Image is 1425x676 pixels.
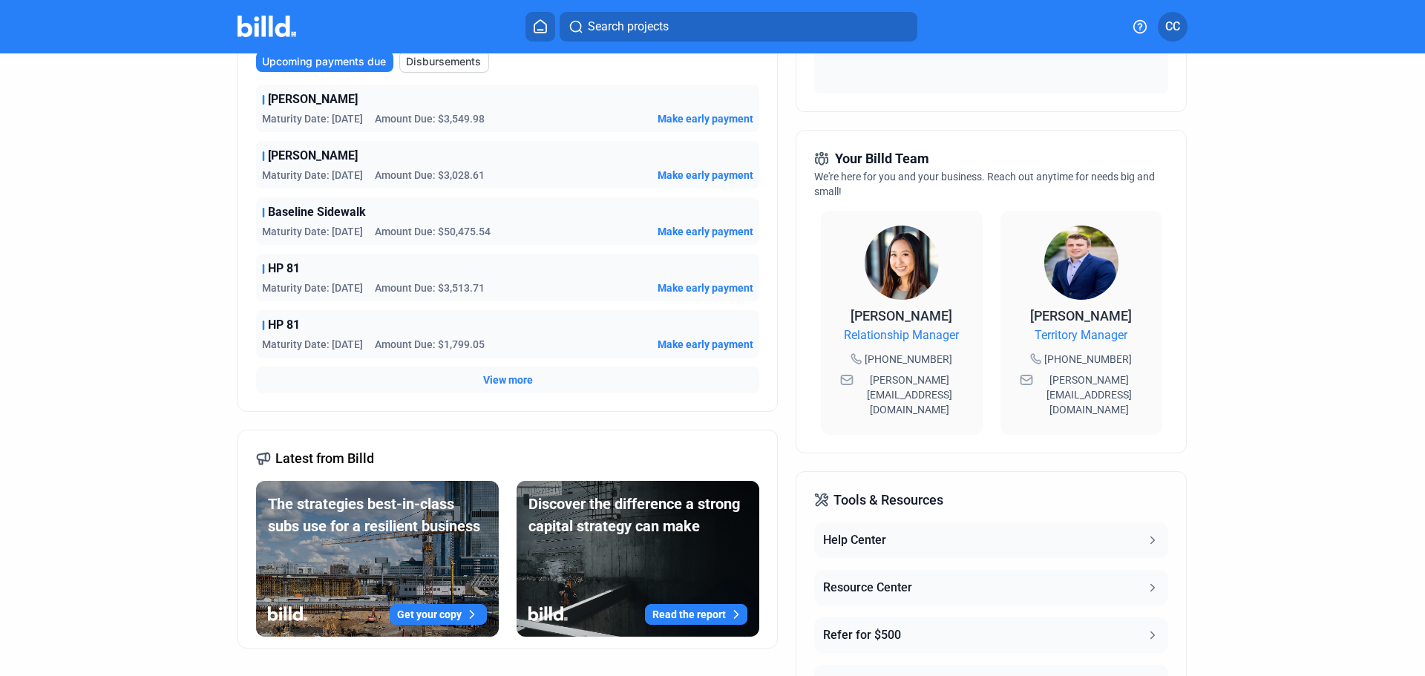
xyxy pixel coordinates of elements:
[375,280,485,295] span: Amount Due: $3,513.71
[851,308,952,324] span: [PERSON_NAME]
[375,337,485,352] span: Amount Due: $1,799.05
[658,337,753,352] button: Make early payment
[262,111,363,126] span: Maturity Date: [DATE]
[588,18,669,36] span: Search projects
[375,224,491,239] span: Amount Due: $50,475.54
[268,91,358,108] span: [PERSON_NAME]
[1165,18,1180,36] span: CC
[658,111,753,126] button: Make early payment
[658,168,753,183] button: Make early payment
[268,260,300,278] span: HP 81
[844,326,959,344] span: Relationship Manager
[814,522,1167,558] button: Help Center
[1044,226,1118,300] img: Territory Manager
[375,111,485,126] span: Amount Due: $3,549.98
[528,493,747,537] div: Discover the difference a strong capital strategy can make
[814,570,1167,606] button: Resource Center
[262,168,363,183] span: Maturity Date: [DATE]
[1035,326,1127,344] span: Territory Manager
[406,54,481,69] span: Disbursements
[262,224,363,239] span: Maturity Date: [DATE]
[275,448,374,469] span: Latest from Billd
[823,579,912,597] div: Resource Center
[483,373,533,387] button: View more
[1158,12,1187,42] button: CC
[814,171,1155,197] span: We're here for you and your business. Reach out anytime for needs big and small!
[658,224,753,239] button: Make early payment
[823,531,886,549] div: Help Center
[262,337,363,352] span: Maturity Date: [DATE]
[399,50,489,73] button: Disbursements
[237,16,296,37] img: Billd Company Logo
[865,226,939,300] img: Relationship Manager
[1030,308,1132,324] span: [PERSON_NAME]
[833,490,943,511] span: Tools & Resources
[256,51,393,72] button: Upcoming payments due
[262,54,386,69] span: Upcoming payments due
[658,280,753,295] button: Make early payment
[823,626,901,644] div: Refer for $500
[1044,352,1132,367] span: [PHONE_NUMBER]
[268,493,487,537] div: The strategies best-in-class subs use for a resilient business
[560,12,917,42] button: Search projects
[856,373,963,417] span: [PERSON_NAME][EMAIL_ADDRESS][DOMAIN_NAME]
[835,148,929,169] span: Your Billd Team
[262,280,363,295] span: Maturity Date: [DATE]
[814,617,1167,653] button: Refer for $500
[390,604,487,625] button: Get your copy
[268,316,300,334] span: HP 81
[865,352,952,367] span: [PHONE_NUMBER]
[645,604,747,625] button: Read the report
[268,147,358,165] span: [PERSON_NAME]
[268,203,366,221] span: Baseline Sidewalk
[375,168,485,183] span: Amount Due: $3,028.61
[1036,373,1143,417] span: [PERSON_NAME][EMAIL_ADDRESS][DOMAIN_NAME]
